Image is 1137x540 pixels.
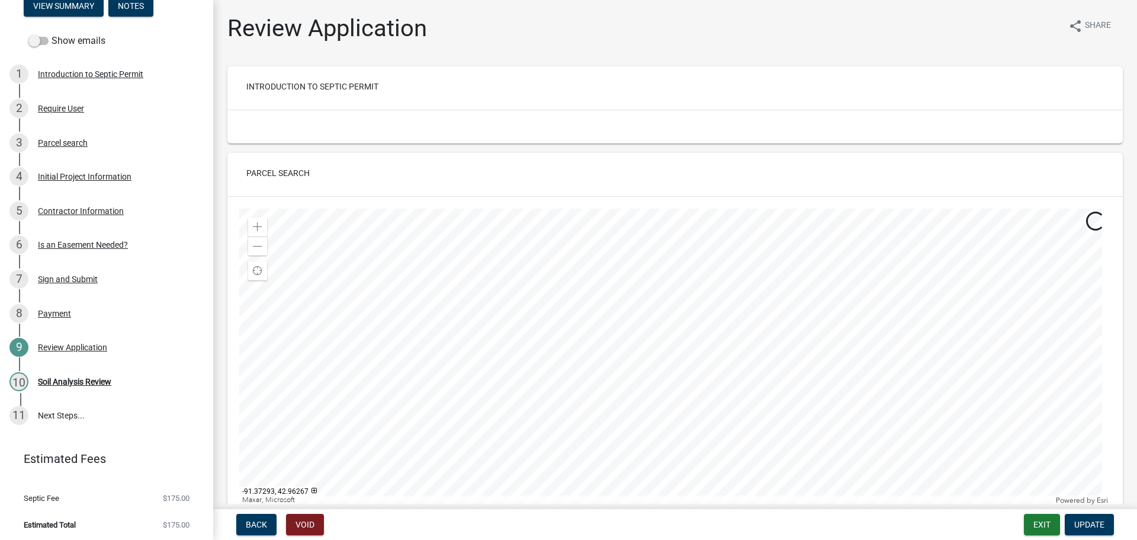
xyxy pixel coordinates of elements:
button: Void [286,514,324,535]
a: Estimated Fees [9,447,194,471]
div: Review Application [38,343,107,352]
div: 1 [9,65,28,84]
div: Require User [38,104,84,113]
div: Initial Project Information [38,172,131,181]
div: Zoom in [248,218,267,237]
wm-modal-confirm: Summary [24,2,104,11]
div: Sign and Submit [38,275,98,283]
span: $175.00 [163,521,189,529]
div: Zoom out [248,237,267,255]
div: 6 [9,235,28,254]
div: Is an Easement Needed? [38,241,128,249]
i: share [1068,19,1083,33]
span: Septic Fee [24,494,59,502]
div: Soil Analysis Review [38,378,111,386]
label: Show emails [28,34,105,48]
span: Share [1085,19,1111,33]
div: 3 [9,133,28,152]
div: Powered by [1053,496,1111,505]
div: Contractor Information [38,207,124,215]
div: 4 [9,167,28,186]
button: Parcel search [237,162,319,184]
span: Back [246,520,267,529]
button: Update [1065,514,1114,535]
button: Introduction to Septic Permit [237,76,388,97]
button: Back [236,514,277,535]
div: 10 [9,372,28,391]
div: 7 [9,270,28,289]
div: Introduction to Septic Permit [38,70,143,78]
span: Update [1074,520,1104,529]
button: shareShare [1059,14,1120,37]
div: 5 [9,202,28,221]
div: 2 [9,99,28,118]
div: 9 [9,338,28,357]
button: Exit [1024,514,1060,535]
div: Payment [38,309,71,318]
div: Find my location [248,261,267,280]
div: 8 [9,304,28,323]
div: Parcel search [38,139,88,147]
a: Esri [1097,496,1108,504]
span: Estimated Total [24,521,76,529]
h1: Review Application [227,14,427,43]
div: Maxar, Microsoft [239,496,1053,505]
wm-modal-confirm: Notes [108,2,153,11]
div: 11 [9,406,28,425]
span: $175.00 [163,494,189,502]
